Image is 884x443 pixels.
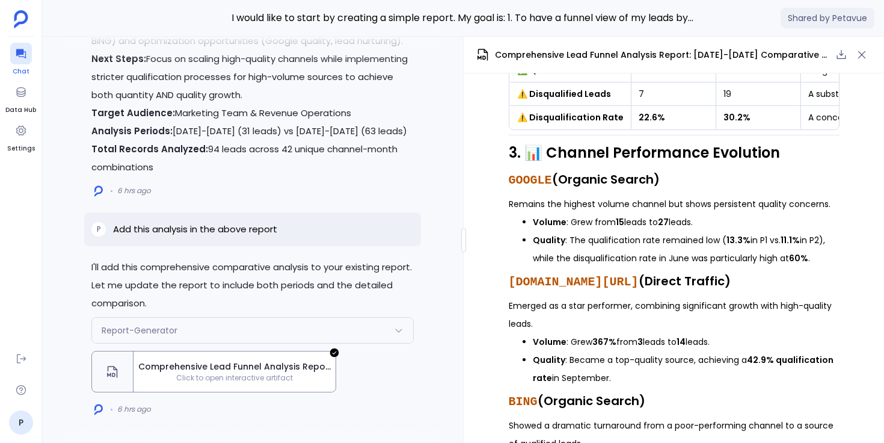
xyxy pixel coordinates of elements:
[592,336,616,348] strong: 367%
[723,111,750,123] strong: 30.2%
[9,410,33,435] a: P
[91,104,414,176] p: Marketing Team & Revenue Operations [DATE]-[DATE] (31 leads) vs [DATE]-[DATE] (63 leads) 94 leads...
[10,67,32,76] span: Chat
[509,272,839,292] h3: (Direct Traffic)
[509,392,839,412] h3: (Organic Search)
[637,336,643,348] strong: 3
[102,324,177,336] span: Report-Generator
[533,351,839,387] li: : Became a top-quality source, achieving a in September.
[14,10,28,28] img: petavue logo
[232,10,695,26] span: I would like to start by creating a simple report. My goal is: 1. To have a funnel view of my lea...
[91,351,336,392] button: Comprehensive Lead Funnel Analysis Report: [DATE]-[DATE] Comparative StudyClick to open interacti...
[533,336,566,348] strong: Volume
[7,144,35,153] span: Settings
[91,143,208,155] strong: Total Records Analyzed:
[509,395,538,409] code: BING
[677,336,686,348] strong: 14
[517,111,624,123] strong: ⚠️ Disqualification Rate
[781,8,874,28] span: Shared by Petavue
[117,404,151,414] span: 6 hrs ago
[639,111,665,123] strong: 22.6%
[533,333,839,351] li: : Grew from leads to leads.
[533,213,839,231] li: : Grew from leads to leads.
[94,404,103,415] img: logo
[509,195,839,213] p: Remains the highest volume channel but shows persistent quality concerns.
[509,143,839,163] h2: 3. 📊 Channel Performance Evolution
[117,186,151,196] span: 6 hrs ago
[91,125,173,137] strong: Analysis Periods:
[533,216,566,228] strong: Volume
[658,216,669,228] strong: 27
[7,120,35,153] a: Settings
[533,234,565,246] strong: Quality
[509,170,839,190] h3: (Organic Search)
[91,258,414,312] p: I'll add this comprehensive comparative analysis to your existing report. Let me update the repor...
[138,361,331,373] span: Comprehensive Lead Funnel Analysis Report: [DATE]-[DATE] Comparative Study
[509,275,639,289] code: [DOMAIN_NAME][URL]
[495,49,831,61] span: Comprehensive Lead Funnel Analysis Report: [DATE]-[DATE] Comparative Study
[616,216,624,228] strong: 15
[91,50,414,104] p: Focus on scaling high-quality channels while implementing stricter qualification processes for hi...
[91,107,175,119] strong: Target Audience:
[5,81,36,115] a: Data Hub
[509,297,839,333] p: Emerged as a star performer, combining significant growth with high-quality leads.
[781,234,800,246] strong: 11.1%
[509,173,552,187] code: GOOGLE
[134,373,336,383] span: Click to open interactive artifact
[97,225,100,234] span: P
[94,185,103,197] img: logo
[5,105,36,115] span: Data Hub
[10,43,32,76] a: Chat
[716,82,800,106] td: 19
[726,234,750,246] strong: 13.3%
[113,222,277,237] p: Add this analysis in the above report
[533,231,839,267] li: : The qualification rate remained low ( in P1 vs. in P2), while the disqualification rate in June...
[533,354,565,366] strong: Quality
[789,252,808,264] strong: 60%
[517,88,611,100] strong: ⚠️ Disqualified Leads
[631,82,716,106] td: 7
